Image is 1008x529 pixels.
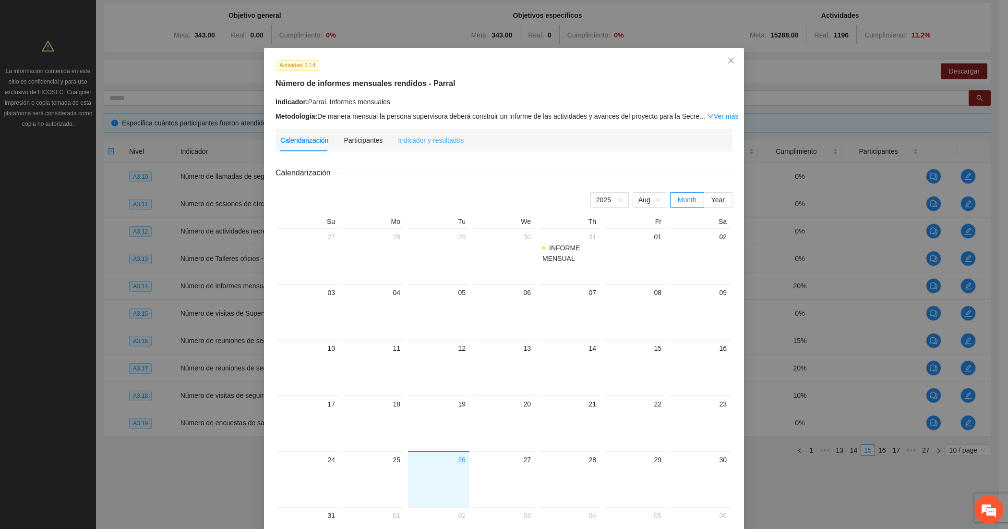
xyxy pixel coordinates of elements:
div: 02 [673,231,727,243]
div: 06 [673,510,727,521]
span: Aug [638,193,660,207]
td: 2025-08-21 [537,395,602,451]
th: We [471,217,537,228]
td: 2025-08-14 [537,340,602,395]
th: Th [537,217,602,228]
button: Close [718,48,744,74]
div: 27 [281,231,335,243]
th: Su [276,217,341,228]
div: 03 [281,287,335,298]
strong: Metodología: [276,112,317,120]
div: 07 [542,287,596,298]
td: 2025-08-12 [406,340,471,395]
span: Estamos en línea. [56,128,132,225]
div: 02 [412,510,466,521]
span: Year [711,196,725,204]
div: 31 [281,510,335,521]
div: 14 [542,343,596,354]
th: Sa [667,217,732,228]
span: down [707,113,714,120]
div: 01 [608,231,661,243]
div: 03 [477,510,531,521]
td: 2025-08-08 [602,284,667,340]
div: 30 [673,454,727,466]
div: 28 [542,454,596,466]
div: Chatee con nosotros ahora [50,49,161,62]
td: 2025-08-03 [276,284,341,340]
span: Calendarización [276,167,338,179]
th: Tu [406,217,471,228]
div: 10 [281,343,335,354]
div: Minimizar ventana de chat en vivo [157,5,180,28]
td: 2025-08-10 [276,340,341,395]
div: 22 [608,398,661,410]
td: 2025-08-16 [667,340,732,395]
span: close [727,57,735,64]
div: 31 [542,231,596,243]
span: ... [699,112,705,120]
div: 12 [412,343,466,354]
div: 29 [608,454,661,466]
td: 2025-07-28 [341,228,406,284]
div: 05 [608,510,661,521]
td: 2025-08-07 [537,284,602,340]
div: 16 [673,343,727,354]
div: 18 [347,398,400,410]
div: 01 [347,510,400,521]
td: 2025-08-17 [276,395,341,451]
div: Calendarización [280,135,328,146]
td: 2025-08-11 [341,340,406,395]
div: 13 [477,343,531,354]
td: 2025-07-27 [276,228,341,284]
td: 2025-07-30 [471,228,537,284]
td: 2025-08-20 [471,395,537,451]
th: Mo [341,217,406,228]
td: 2025-08-15 [602,340,667,395]
div: 11 [347,343,400,354]
th: Fr [602,217,667,228]
td: 2025-08-25 [341,451,406,507]
div: De manera mensual la persona supervisora deberá construir un informe de las actividades y avances... [276,111,732,122]
div: 28 [347,231,400,243]
div: 08 [608,287,661,298]
div: 09 [673,287,727,298]
div: 24 [281,454,335,466]
td: 2025-08-29 [602,451,667,507]
td: 2025-07-29 [406,228,471,284]
div: 05 [412,287,466,298]
td: 2025-08-23 [667,395,732,451]
span: INFORME MENSUAL [542,244,580,262]
div: 19 [412,398,466,410]
div: 04 [347,287,400,298]
div: 29 [412,231,466,243]
td: 2025-08-27 [471,451,537,507]
div: 23 [673,398,727,410]
td: 2025-08-22 [602,395,667,451]
span: Actividad 3.14 [276,60,319,71]
div: Indicador y resultados [398,135,464,146]
div: 27 [477,454,531,466]
td: 2025-08-28 [537,451,602,507]
div: 06 [477,287,531,298]
td: 2025-07-31 [537,228,602,284]
td: 2025-08-19 [406,395,471,451]
div: 21 [542,398,596,410]
a: Expand [707,112,738,120]
div: Participantes [344,135,383,146]
textarea: Escriba su mensaje y pulse “Intro” [5,262,183,296]
td: 2025-08-30 [667,451,732,507]
td: 2025-08-02 [667,228,732,284]
div: 17 [281,398,335,410]
strong: Indicador: [276,98,308,106]
td: 2025-08-01 [602,228,667,284]
span: 2025 [596,193,623,207]
td: 2025-08-24 [276,451,341,507]
td: 2025-08-09 [667,284,732,340]
h5: Número de informes mensuales rendidos - Parral [276,78,732,89]
td: 2025-08-06 [471,284,537,340]
td: 2025-08-05 [406,284,471,340]
div: 15 [608,343,661,354]
div: 26 [412,454,466,466]
div: 25 [347,454,400,466]
div: Parral. Informes mensuales [276,97,732,107]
